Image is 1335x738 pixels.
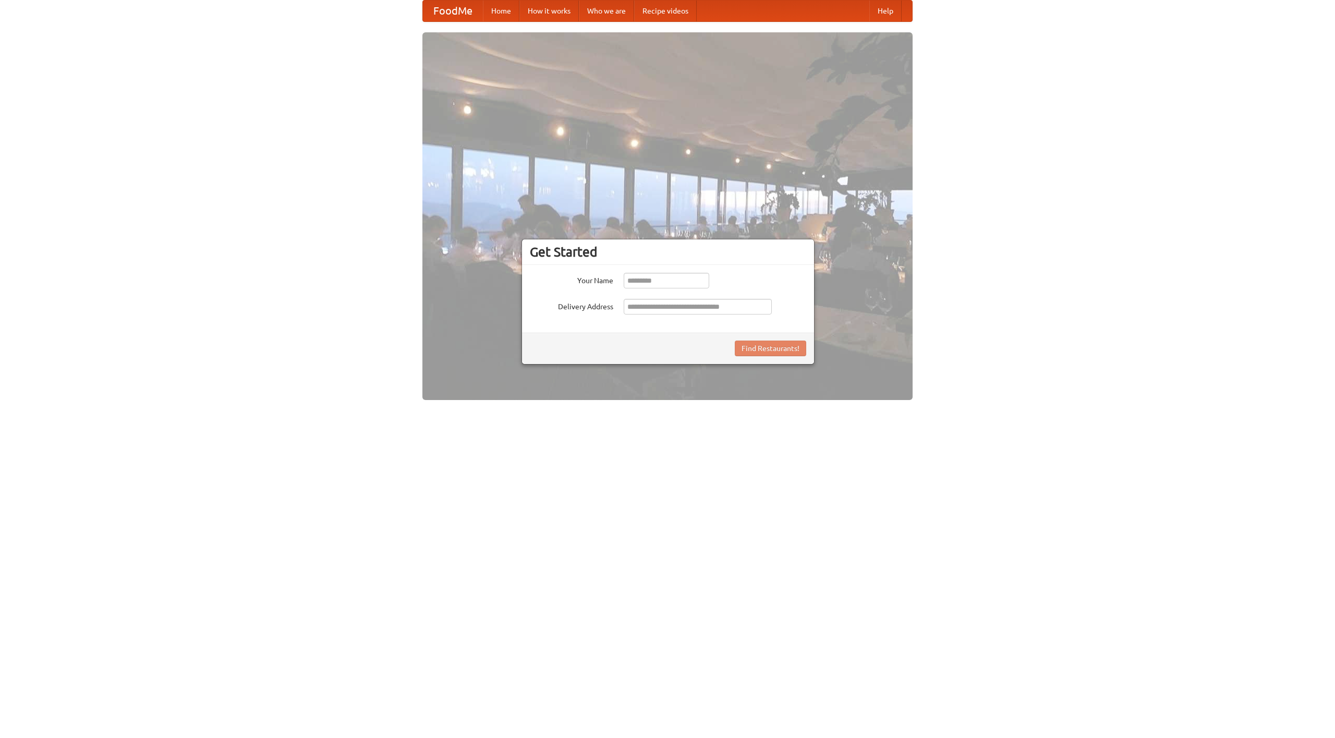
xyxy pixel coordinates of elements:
button: Find Restaurants! [735,341,806,356]
a: FoodMe [423,1,483,21]
a: Help [869,1,902,21]
h3: Get Started [530,244,806,260]
a: Recipe videos [634,1,697,21]
a: Who we are [579,1,634,21]
a: How it works [519,1,579,21]
label: Delivery Address [530,299,613,312]
label: Your Name [530,273,613,286]
a: Home [483,1,519,21]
